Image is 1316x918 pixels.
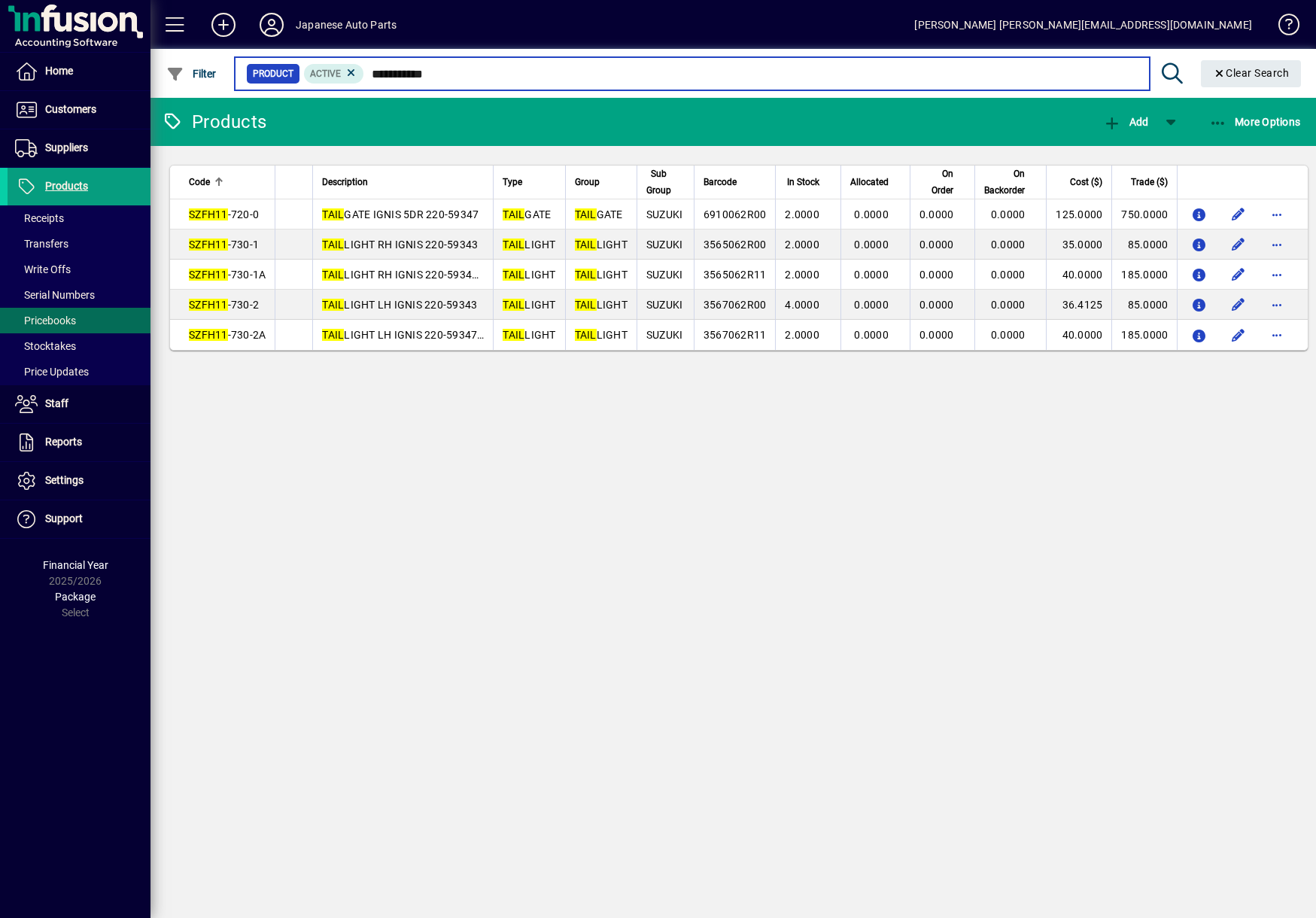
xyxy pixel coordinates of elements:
em: TAIL [322,208,344,220]
span: Sub Group [646,166,671,199]
span: Allocated [850,174,889,190]
span: 0.0000 [854,329,889,341]
td: 185.0000 [1111,260,1177,290]
div: Japanese Auto Parts [296,13,397,37]
a: Knowledge Base [1267,3,1297,52]
span: GATE [575,208,623,220]
td: 40.0000 [1046,260,1111,290]
div: [PERSON_NAME] [PERSON_NAME][EMAIL_ADDRESS][DOMAIN_NAME] [914,13,1252,37]
span: Product [253,66,293,81]
span: -720-0 [189,208,259,220]
td: 36.4125 [1046,290,1111,320]
span: -730-2 [189,299,259,311]
span: LIGHT [575,239,628,251]
em: TAIL [575,329,597,341]
span: Transfers [15,238,68,250]
button: Add [199,11,248,38]
span: 0.0000 [919,239,954,251]
span: Type [503,174,522,190]
span: 0.0000 [991,208,1026,220]
a: Serial Numbers [8,282,150,308]
span: Home [45,65,73,77]
span: 3565062R11 [704,269,767,281]
span: -730-1A [189,269,266,281]
span: LIGHT [503,239,555,251]
span: 0.0000 [919,329,954,341]
button: Edit [1226,323,1250,347]
div: Barcode [704,174,767,190]
span: -730-2A [189,329,266,341]
button: Clear [1201,60,1302,87]
div: On Backorder [984,166,1038,199]
span: Clear Search [1213,67,1290,79]
span: In Stock [787,174,819,190]
span: 0.0000 [919,299,954,311]
span: Add [1103,116,1148,128]
span: LIGHT RH IGNIS 220-59347 LED [322,269,500,281]
span: LIGHT LH IGNIS 220-59343 [322,299,477,311]
span: Products [45,180,88,192]
button: Edit [1226,293,1250,317]
button: Filter [163,60,220,87]
span: Group [575,174,600,190]
span: 3567062R11 [704,329,767,341]
span: Settings [45,474,84,486]
button: More options [1265,233,1289,257]
span: LIGHT [575,299,628,311]
span: Staff [45,397,68,409]
mat-chip: Activation Status: Active [304,64,364,84]
span: LIGHT [575,329,628,341]
button: More Options [1205,108,1305,135]
span: GATE IGNIS 5DR 220-59347 [322,208,479,220]
span: Price Updates [15,366,89,378]
div: Allocated [850,174,902,190]
td: 35.0000 [1046,229,1111,260]
span: 0.0000 [991,329,1026,341]
span: LIGHT RH IGNIS 220-59343 [322,239,478,251]
em: TAIL [575,208,597,220]
em: TAIL [575,299,597,311]
em: TAIL [322,299,344,311]
span: 2.0000 [785,239,819,251]
span: Write Offs [15,263,71,275]
div: In Stock [785,174,833,190]
a: Support [8,500,150,538]
span: Suppliers [45,141,88,154]
span: LIGHT [575,269,628,281]
span: -730-1 [189,239,259,251]
td: 185.0000 [1111,320,1177,350]
a: Price Updates [8,359,150,385]
a: Customers [8,91,150,129]
a: Pricebooks [8,308,150,333]
span: 6910062R00 [704,208,767,220]
em: TAIL [503,329,524,341]
em: TAIL [503,269,524,281]
em: TAIL [575,269,597,281]
span: 2.0000 [785,329,819,341]
td: 85.0000 [1111,229,1177,260]
span: 0.0000 [991,299,1026,311]
span: LIGHT LH IGNIS 220-59347 LED [322,329,499,341]
a: Transfers [8,231,150,257]
span: Trade ($) [1131,174,1168,190]
div: Description [322,174,484,190]
em: SZFH11 [189,208,228,220]
span: Support [45,512,83,524]
span: 2.0000 [785,208,819,220]
span: SUZUKI [646,299,683,311]
a: Settings [8,462,150,500]
span: Serial Numbers [15,289,95,301]
span: SUZUKI [646,329,683,341]
button: Add [1099,108,1152,135]
span: On Backorder [984,166,1025,199]
div: Group [575,174,628,190]
span: SUZUKI [646,269,683,281]
em: TAIL [503,299,524,311]
em: SZFH11 [189,269,228,281]
span: LIGHT [503,269,555,281]
span: SUZUKI [646,239,683,251]
span: 0.0000 [919,269,954,281]
a: Suppliers [8,129,150,167]
button: More options [1265,202,1289,226]
a: Staff [8,385,150,423]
